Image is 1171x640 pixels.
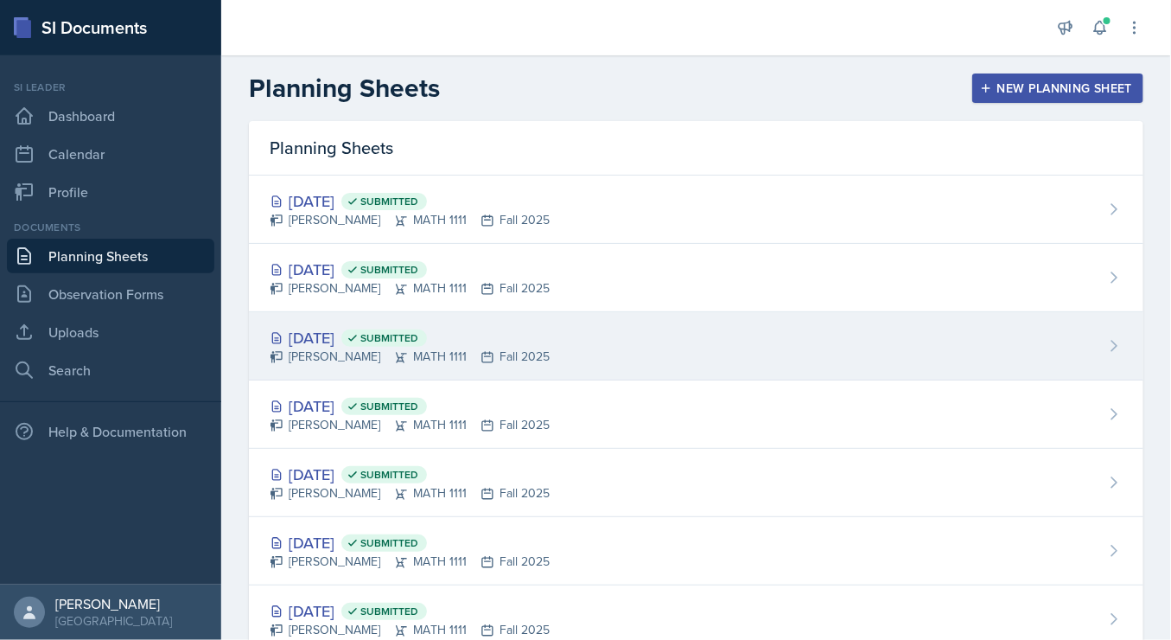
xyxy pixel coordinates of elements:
a: [DATE] Submitted [PERSON_NAME]MATH 1111Fall 2025 [249,176,1143,244]
a: Profile [7,175,214,209]
div: [PERSON_NAME] MATH 1111 Fall 2025 [270,416,550,434]
span: Submitted [360,331,418,345]
span: Submitted [360,536,418,550]
div: [PERSON_NAME] [55,595,172,612]
a: [DATE] Submitted [PERSON_NAME]MATH 1111Fall 2025 [249,449,1143,517]
div: [DATE] [270,326,550,349]
span: Submitted [360,195,418,208]
div: [DATE] [270,599,550,623]
a: [DATE] Submitted [PERSON_NAME]MATH 1111Fall 2025 [249,381,1143,449]
a: [DATE] Submitted [PERSON_NAME]MATH 1111Fall 2025 [249,312,1143,381]
div: [PERSON_NAME] MATH 1111 Fall 2025 [270,279,550,298]
div: [PERSON_NAME] MATH 1111 Fall 2025 [270,348,550,366]
div: [PERSON_NAME] MATH 1111 Fall 2025 [270,484,550,502]
div: [GEOGRAPHIC_DATA] [55,612,172,630]
a: [DATE] Submitted [PERSON_NAME]MATH 1111Fall 2025 [249,244,1143,312]
a: Observation Forms [7,277,214,311]
div: Help & Documentation [7,414,214,449]
div: Documents [7,220,214,235]
button: New Planning Sheet [972,74,1143,103]
a: Uploads [7,315,214,349]
div: [DATE] [270,189,550,213]
span: Submitted [360,263,418,277]
div: [PERSON_NAME] MATH 1111 Fall 2025 [270,211,550,229]
div: [DATE] [270,394,550,418]
span: Submitted [360,605,418,618]
h2: Planning Sheets [249,73,440,104]
a: [DATE] Submitted [PERSON_NAME]MATH 1111Fall 2025 [249,517,1143,586]
div: [PERSON_NAME] MATH 1111 Fall 2025 [270,553,550,571]
a: Planning Sheets [7,239,214,273]
div: Planning Sheets [249,121,1143,176]
div: [PERSON_NAME] MATH 1111 Fall 2025 [270,621,550,639]
a: Calendar [7,137,214,171]
a: Dashboard [7,99,214,133]
div: [DATE] [270,258,550,281]
div: [DATE] [270,531,550,554]
span: Submitted [360,468,418,482]
div: New Planning Sheet [983,81,1132,95]
a: Search [7,353,214,387]
div: Si leader [7,80,214,95]
span: Submitted [360,400,418,413]
div: [DATE] [270,463,550,486]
